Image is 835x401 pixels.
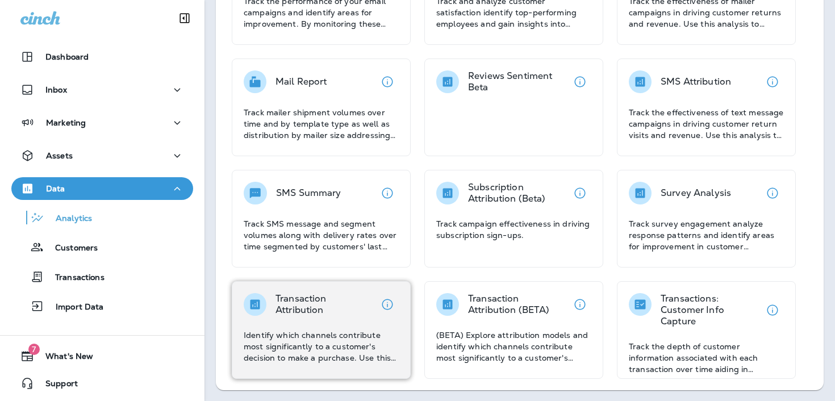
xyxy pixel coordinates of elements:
p: Survey Analysis [661,187,731,199]
span: What's New [34,352,93,365]
p: Customers [44,243,98,254]
button: Collapse Sidebar [169,7,201,30]
p: Transactions: Customer Info Capture [661,293,761,327]
p: Transactions [44,273,105,283]
p: SMS Attribution [661,76,731,87]
p: Analytics [44,214,92,224]
p: Identify which channels contribute most significantly to a customer's decision to make a purchase... [244,329,399,364]
button: 7What's New [11,345,193,367]
p: Track survey engagement analyze response patterns and identify areas for improvement in customer ... [629,218,784,252]
p: Track mailer shipment volumes over time and by template type as well as distribution by mailer si... [244,107,399,141]
p: Mail Report [275,76,327,87]
button: Analytics [11,206,193,229]
button: Marketing [11,111,193,134]
p: (BETA) Explore attribution models and identify which channels contribute most significantly to a ... [436,329,591,364]
button: Dashboard [11,45,193,68]
button: View details [569,182,591,204]
button: Transactions [11,265,193,289]
span: Support [34,379,78,392]
button: Assets [11,144,193,167]
button: View details [376,182,399,204]
p: Track the depth of customer information associated with each transaction over time aiding in asse... [629,341,784,375]
button: View details [569,293,591,316]
p: Track SMS message and segment volumes along with delivery rates over time segmented by customers'... [244,218,399,252]
p: Track campaign effectiveness in driving subscription sign-ups. [436,218,591,241]
p: Reviews Sentiment Beta [468,70,569,93]
button: Customers [11,235,193,259]
p: Transaction Attribution (BETA) [468,293,569,316]
p: Dashboard [45,52,89,61]
button: View details [761,299,784,321]
span: 7 [28,344,40,355]
button: View details [376,293,399,316]
button: Data [11,177,193,200]
p: Inbox [45,85,67,94]
button: View details [376,70,399,93]
p: Subscription Attribution (Beta) [468,182,569,204]
button: View details [761,70,784,93]
p: Import Data [44,302,104,313]
p: Marketing [46,118,86,127]
button: Import Data [11,294,193,318]
p: Track the effectiveness of text message campaigns in driving customer return visits and revenue. ... [629,107,784,141]
p: Assets [46,151,73,160]
button: View details [569,70,591,93]
p: Data [46,184,65,193]
button: View details [761,182,784,204]
p: SMS Summary [276,187,341,199]
p: Transaction Attribution [275,293,376,316]
button: Support [11,372,193,395]
button: Inbox [11,78,193,101]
